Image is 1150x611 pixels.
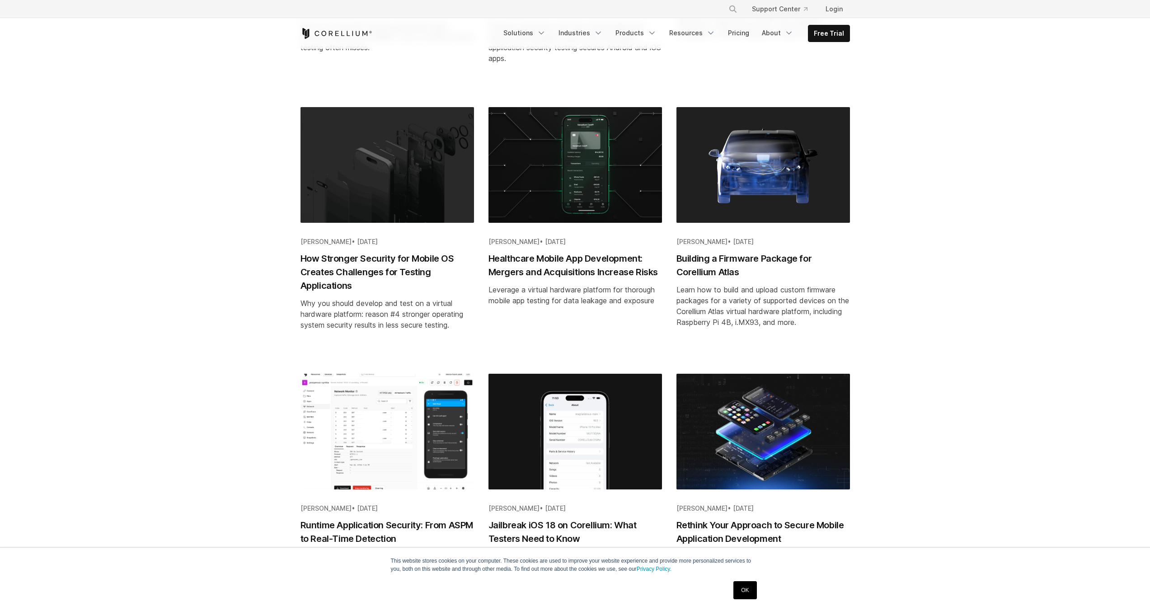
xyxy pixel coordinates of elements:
[391,557,760,573] p: This website stores cookies on your computer. These cookies are used to improve your website expe...
[610,25,662,41] a: Products
[676,504,728,512] span: [PERSON_NAME]
[733,504,754,512] span: [DATE]
[756,25,799,41] a: About
[545,504,566,512] span: [DATE]
[676,238,728,245] span: [PERSON_NAME]
[488,518,662,545] h2: Jailbreak iOS 18 on Corellium: What Testers Need to Know
[718,1,850,17] div: Navigation Menu
[300,237,474,246] div: •
[553,25,608,41] a: Industries
[664,25,721,41] a: Resources
[300,252,474,292] h2: How Stronger Security for Mobile OS Creates Challenges for Testing Applications
[488,374,662,489] img: Jailbreak iOS 18 on Corellium: What Testers Need to Know
[676,107,850,359] a: Blog post summary: Building a Firmware Package for Corellium Atlas
[676,374,850,489] img: Rethink Your Approach to Secure Mobile Application Development
[637,566,671,572] a: Privacy Policy.
[725,1,741,17] button: Search
[745,1,815,17] a: Support Center
[488,237,662,246] div: •
[488,252,662,279] h2: Healthcare Mobile App Development: Mergers and Acquisitions Increase Risks
[676,237,850,246] div: •
[357,504,378,512] span: [DATE]
[676,107,850,223] img: Building a Firmware Package for Corellium Atlas
[488,238,540,245] span: [PERSON_NAME]
[300,107,474,359] a: Blog post summary: How Stronger Security for Mobile OS Creates Challenges for Testing Applications
[300,504,352,512] span: [PERSON_NAME]
[300,298,474,330] div: Why you should develop and test on a virtual hardware platform: reason #4 stronger operating syst...
[545,238,566,245] span: [DATE]
[676,518,850,545] h2: Rethink Your Approach to Secure Mobile Application Development
[676,504,850,513] div: •
[676,284,850,328] div: Learn how to build and upload custom firmware packages for a variety of supported devices on the ...
[733,581,756,599] a: OK
[733,238,754,245] span: [DATE]
[300,504,474,513] div: •
[300,518,474,545] h2: Runtime Application Security: From ASPM to Real-Time Detection
[488,107,662,223] img: Healthcare Mobile App Development: Mergers and Acquisitions Increase Risks
[300,374,474,489] img: Runtime Application Security: From ASPM to Real-Time Detection
[488,107,662,359] a: Blog post summary: Healthcare Mobile App Development: Mergers and Acquisitions Increase Risks
[357,238,378,245] span: [DATE]
[498,25,551,41] a: Solutions
[498,25,850,42] div: Navigation Menu
[488,504,540,512] span: [PERSON_NAME]
[676,252,850,279] h2: Building a Firmware Package for Corellium Atlas
[300,28,372,39] a: Corellium Home
[300,238,352,245] span: [PERSON_NAME]
[488,504,662,513] div: •
[300,107,474,223] img: How Stronger Security for Mobile OS Creates Challenges for Testing Applications
[723,25,755,41] a: Pricing
[488,284,662,306] div: Leverage a virtual hardware platform for thorough mobile app testing for data leakage and exposure
[818,1,850,17] a: Login
[808,25,850,42] a: Free Trial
